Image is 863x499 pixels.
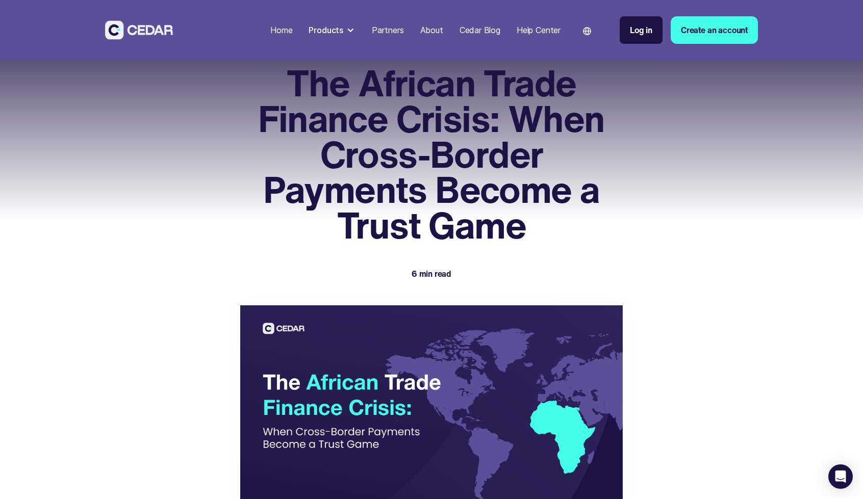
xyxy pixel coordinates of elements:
[460,24,500,36] div: Cedar Blog
[513,19,565,41] a: Help Center
[420,24,443,36] div: About
[416,19,447,41] a: About
[266,19,296,41] a: Home
[412,268,451,280] div: 6 min read
[309,24,343,36] div: Products
[304,20,360,40] div: Products
[828,464,853,489] div: Open Intercom Messenger
[455,19,504,41] a: Cedar Blog
[368,19,408,41] a: Partners
[671,16,758,44] a: Create an account
[630,24,652,36] div: Log in
[270,24,292,36] div: Home
[240,65,623,243] h1: The African Trade Finance Crisis: When Cross-Border Payments Become a Trust Game
[372,24,404,36] div: Partners
[517,24,561,36] div: Help Center
[620,16,663,44] a: Log in
[583,27,591,35] img: world icon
